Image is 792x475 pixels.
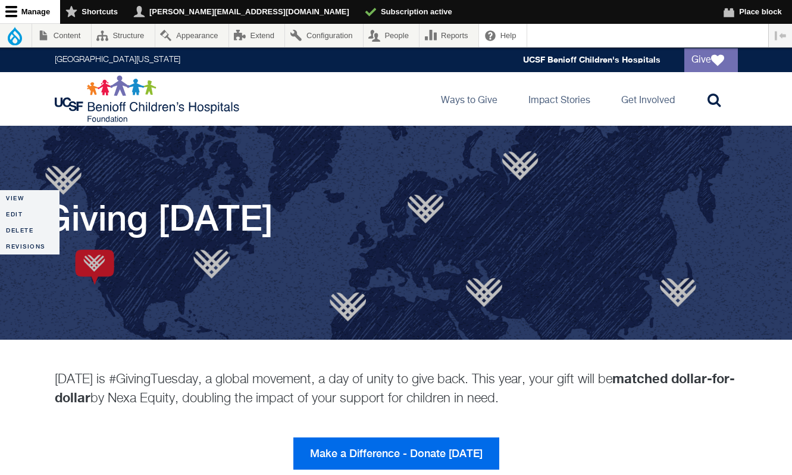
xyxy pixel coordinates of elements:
[155,24,228,47] a: Appearance
[293,437,499,470] a: Make a Difference - Donate [DATE]
[55,56,180,64] a: [GEOGRAPHIC_DATA][US_STATE]
[44,197,273,238] h1: Giving [DATE]
[684,48,738,72] a: Give
[612,72,684,126] a: Get Involved
[285,24,362,47] a: Configuration
[55,371,735,405] strong: matched dollar-for-dollar
[364,24,420,47] a: People
[55,370,738,408] p: [DATE] is #GivingTuesday, a global movement, a day of unity to give back. This year, your gift wi...
[92,24,155,47] a: Structure
[55,75,242,123] img: Logo for UCSF Benioff Children's Hospitals Foundation
[479,24,527,47] a: Help
[523,55,660,65] a: UCSF Benioff Children's Hospitals
[519,72,600,126] a: Impact Stories
[769,24,792,47] button: Vertical orientation
[431,72,507,126] a: Ways to Give
[229,24,285,47] a: Extend
[420,24,478,47] a: Reports
[32,24,91,47] a: Content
